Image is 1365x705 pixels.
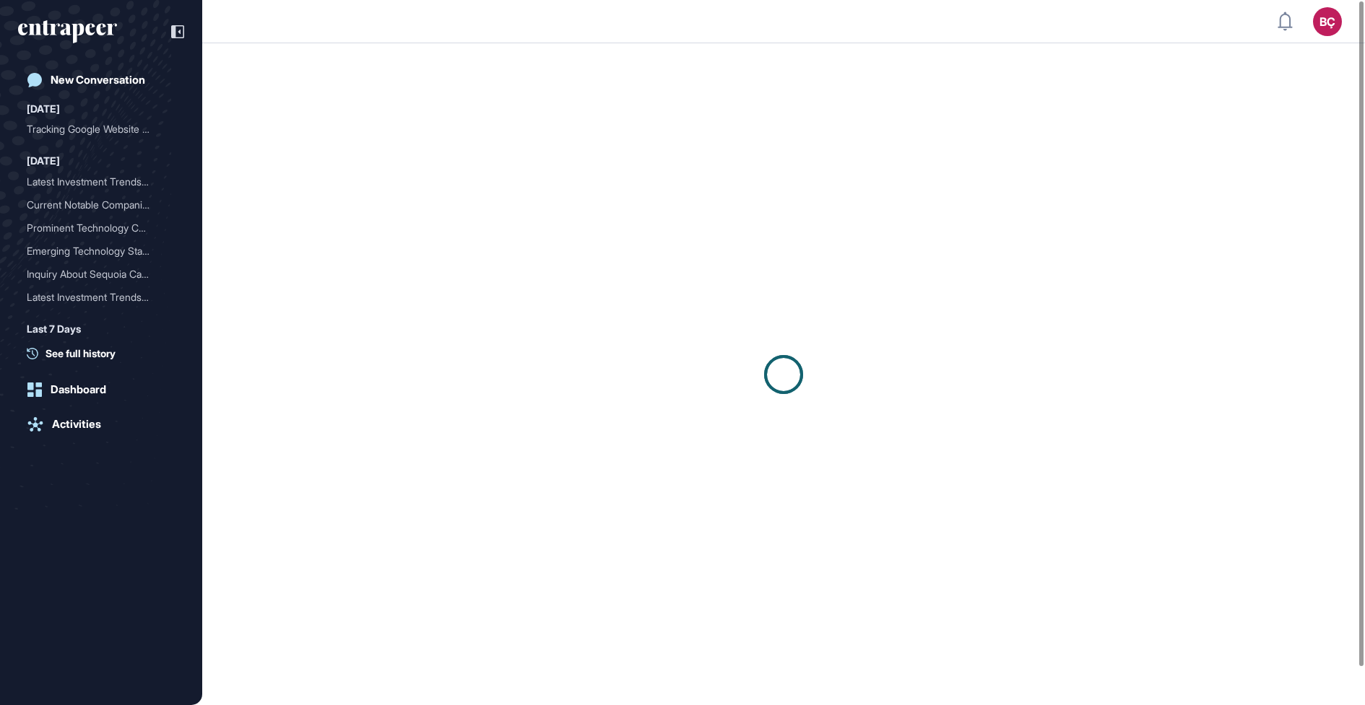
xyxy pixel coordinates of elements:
[27,170,175,193] div: Latest Investment Trends in Europe: Focus on Emerging Industries and AI-Driven Opportunities
[27,193,175,216] div: Current Notable Companies in the European Technology Sector
[27,346,184,361] a: See full history
[27,118,164,141] div: Tracking Google Website A...
[27,286,175,309] div: Latest Investment Trends in Europe: Focus on Emerging Industries and AI-Driven Opportunities
[51,74,145,87] div: New Conversation
[27,100,60,118] div: [DATE]
[18,410,184,439] a: Activities
[27,118,175,141] div: Tracking Google Website Activity
[27,240,164,263] div: Emerging Technology Start...
[52,418,101,431] div: Activities
[45,346,116,361] span: See full history
[51,383,106,396] div: Dashboard
[27,263,175,286] div: Inquiry About Sequoia Capital
[18,375,184,404] a: Dashboard
[27,216,175,240] div: Prominent Technology Companies Gaining Attention in Europe
[27,216,164,240] div: Prominent Technology Comp...
[27,152,60,170] div: [DATE]
[27,320,81,338] div: Last 7 Days
[27,170,164,193] div: Latest Investment Trends ...
[18,66,184,95] a: New Conversation
[27,240,175,263] div: Emerging Technology Startups Gaining Attention
[18,20,117,43] div: entrapeer-logo
[27,193,164,216] div: Current Notable Companies...
[27,286,164,309] div: Latest Investment Trends ...
[27,263,164,286] div: Inquiry About Sequoia Cap...
[1313,7,1342,36] button: BÇ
